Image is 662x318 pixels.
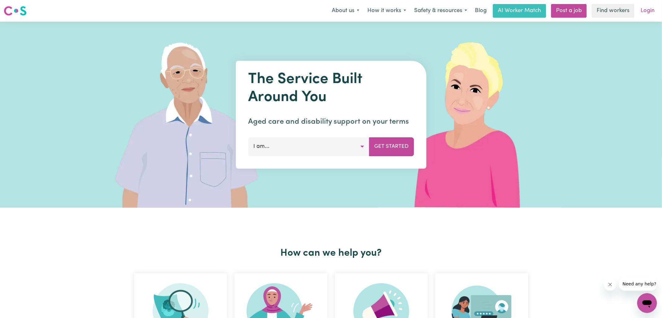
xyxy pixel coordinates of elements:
button: I am... [248,137,369,156]
a: AI Worker Match [493,4,546,18]
a: Login [637,4,658,18]
a: Careseekers logo [4,4,27,18]
a: Post a job [551,4,587,18]
a: Blog [471,4,490,18]
a: Find workers [592,4,634,18]
h2: How can we help you? [130,247,532,259]
button: Safety & resources [410,4,471,17]
button: Get Started [369,137,414,156]
iframe: Message from company [619,277,657,291]
button: About us [328,4,363,17]
p: Aged care and disability support on your terms [248,116,414,127]
h1: The Service Built Around You [248,71,414,106]
button: How it works [363,4,410,17]
iframe: Close message [604,278,616,291]
iframe: Button to launch messaging window [637,293,657,313]
img: Careseekers logo [4,5,27,16]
